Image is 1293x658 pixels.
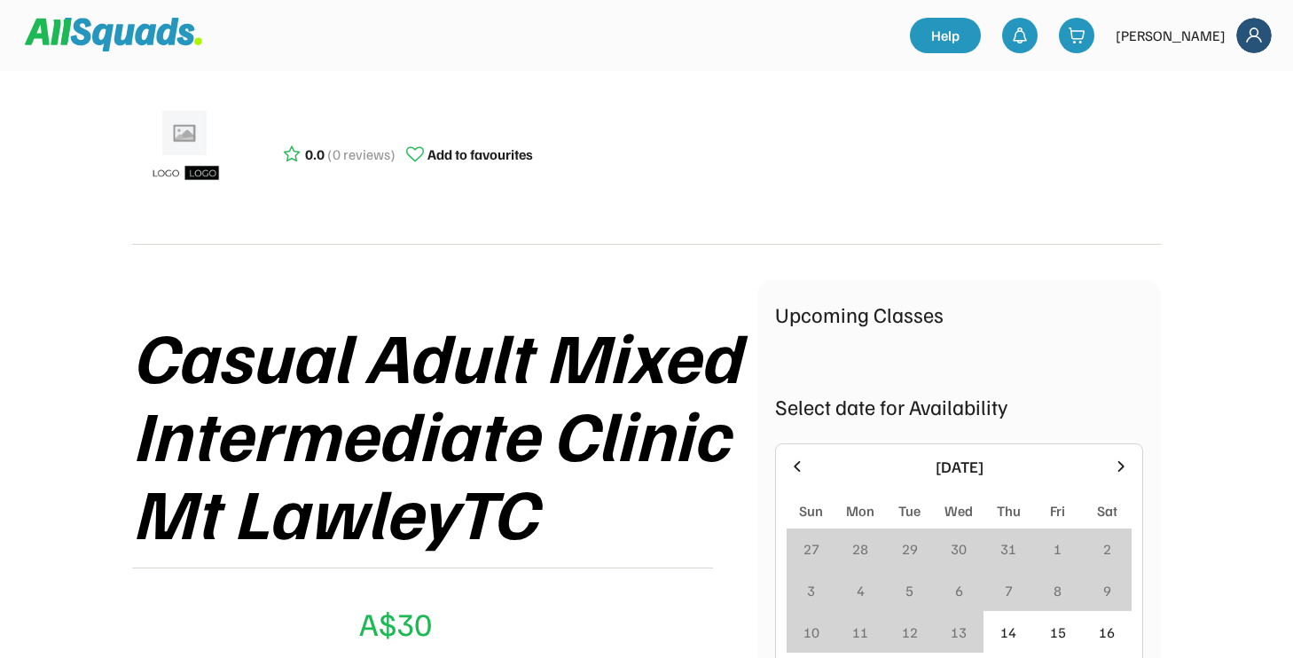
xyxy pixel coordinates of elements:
div: 10 [803,622,819,643]
div: 15 [1050,622,1066,643]
div: 0.0 [305,144,325,165]
div: 4 [857,580,865,601]
div: 2 [1103,538,1111,560]
div: Wed [944,500,973,521]
div: 11 [852,622,868,643]
div: 9 [1103,580,1111,601]
div: 12 [902,622,918,643]
div: [PERSON_NAME] [1116,25,1226,46]
div: 5 [905,580,913,601]
img: Squad%20Logo.svg [25,18,202,51]
a: Help [910,18,981,53]
div: [DATE] [817,455,1101,479]
div: Upcoming Classes [775,298,1143,330]
div: Casual Adult Mixed Intermediate Clinic Mt LawleyTC [132,316,757,550]
div: 28 [852,538,868,560]
img: Frame%2018.svg [1236,18,1272,53]
div: (0 reviews) [327,144,396,165]
div: Mon [846,500,874,521]
div: 7 [1005,580,1013,601]
img: bell-03%20%281%29.svg [1011,27,1029,44]
div: Select date for Availability [775,390,1143,422]
div: 29 [902,538,918,560]
div: Sun [799,500,823,521]
div: 27 [803,538,819,560]
div: 13 [951,622,967,643]
div: Sat [1097,500,1117,521]
div: 30 [951,538,967,560]
img: shopping-cart-01%20%281%29.svg [1068,27,1085,44]
div: Add to favourites [427,144,533,165]
div: Thu [997,500,1021,521]
div: 8 [1054,580,1062,601]
div: 14 [1000,622,1016,643]
div: 31 [1000,538,1016,560]
div: A$30 [359,599,432,647]
img: ui-kit-placeholders-product-5_1200x.webp [141,105,230,193]
div: 6 [955,580,963,601]
div: 16 [1099,622,1115,643]
div: 1 [1054,538,1062,560]
div: 3 [807,580,815,601]
div: Fri [1050,500,1065,521]
div: Tue [898,500,921,521]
